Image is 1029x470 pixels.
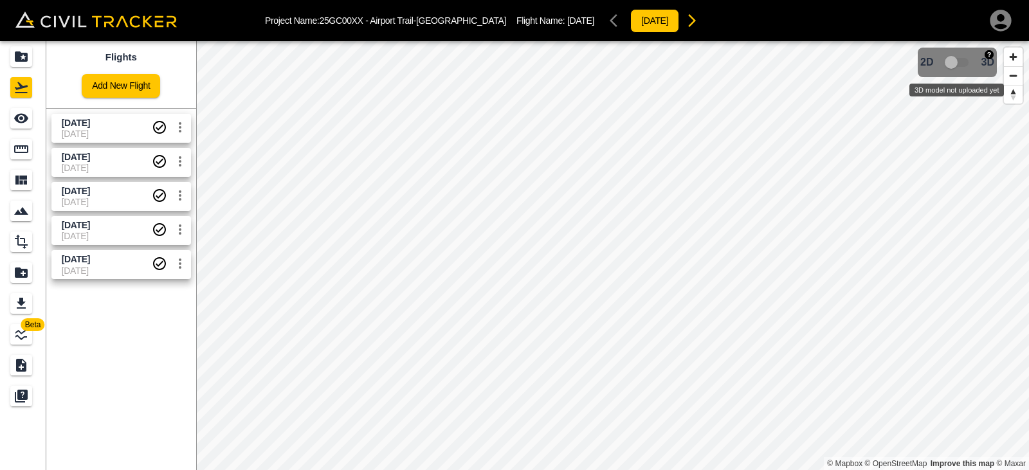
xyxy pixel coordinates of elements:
[265,15,506,26] p: Project Name: 25GC00XX - Airport Trail-[GEOGRAPHIC_DATA]
[920,57,933,68] span: 2D
[196,41,1029,470] canvas: Map
[1004,85,1023,104] button: Reset bearing to north
[1004,48,1023,66] button: Zoom in
[865,459,927,468] a: OpenStreetMap
[996,459,1026,468] a: Maxar
[981,57,994,68] span: 3D
[15,12,177,28] img: Civil Tracker
[939,50,976,75] span: 3D model not uploaded yet
[909,84,1004,96] div: 3D model not uploaded yet
[516,15,594,26] p: Flight Name:
[827,459,862,468] a: Mapbox
[1004,66,1023,85] button: Zoom out
[567,15,594,26] span: [DATE]
[630,9,679,33] button: [DATE]
[931,459,994,468] a: Map feedback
